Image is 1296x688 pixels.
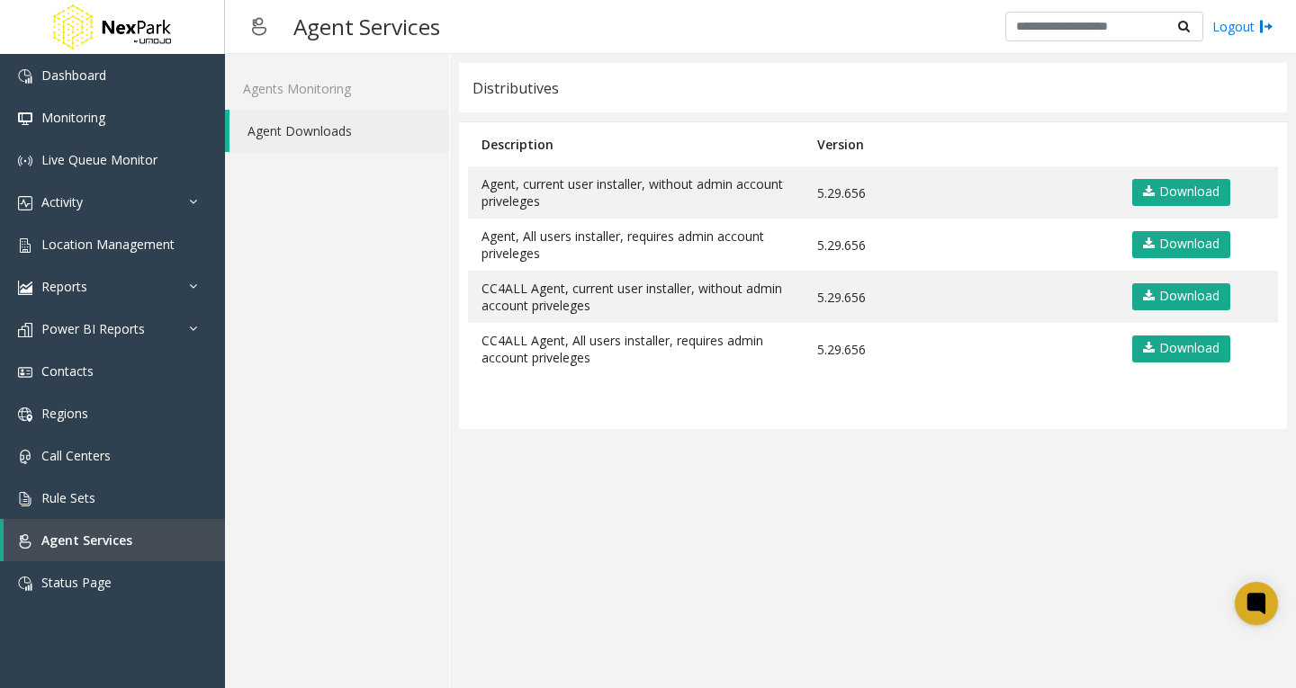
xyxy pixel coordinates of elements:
span: Call Centers [41,447,111,464]
td: Agent, All users installer, requires admin account priveleges [468,219,804,271]
a: Download [1132,179,1230,206]
a: Download [1132,231,1230,258]
span: Contacts [41,362,94,380]
img: logout [1259,17,1273,36]
td: 5.29.656 [804,271,1116,323]
a: Agent Downloads [229,110,449,152]
th: Description [468,122,804,166]
img: 'icon' [18,450,32,464]
img: 'icon' [18,238,32,253]
span: Regions [41,405,88,422]
img: 'icon' [18,534,32,549]
img: 'icon' [18,492,32,506]
img: 'icon' [18,323,32,337]
span: Agent Services [41,532,132,549]
span: Activity [41,193,83,210]
span: Power BI Reports [41,320,145,337]
img: 'icon' [18,281,32,295]
td: CC4ALL Agent, current user installer, without admin account priveleges [468,271,804,323]
span: Monitoring [41,109,105,126]
td: Agent, current user installer, without admin account priveleges [468,166,804,219]
a: Agent Services [4,519,225,561]
img: 'icon' [18,69,32,84]
h3: Agent Services [284,4,449,49]
td: CC4ALL Agent, All users installer, requires admin account priveleges [468,323,804,375]
img: 'icon' [18,112,32,126]
img: 'icon' [18,196,32,210]
img: 'icon' [18,365,32,380]
a: Agents Monitoring [225,67,449,110]
a: Download [1132,335,1230,362]
td: 5.29.656 [804,166,1116,219]
img: 'icon' [18,576,32,591]
td: 5.29.656 [804,323,1116,375]
span: Status Page [41,574,112,591]
div: Distributives [472,76,559,100]
span: Dashboard [41,67,106,84]
a: Logout [1212,17,1273,36]
a: Download [1132,283,1230,310]
th: Version [804,122,1116,166]
span: Reports [41,278,87,295]
img: pageIcon [243,4,275,49]
td: 5.29.656 [804,219,1116,271]
span: Rule Sets [41,489,95,506]
span: Live Queue Monitor [41,151,157,168]
img: 'icon' [18,154,32,168]
img: 'icon' [18,407,32,422]
span: Location Management [41,236,175,253]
